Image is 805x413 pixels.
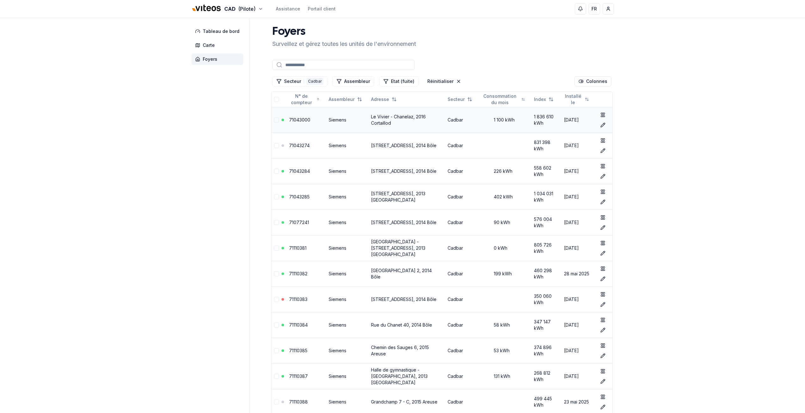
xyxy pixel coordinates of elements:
a: [GEOGRAPHIC_DATA] - [STREET_ADDRESS], 2013 [GEOGRAPHIC_DATA] [371,239,425,257]
td: [DATE] [561,363,595,389]
td: [DATE] [561,184,595,210]
a: Chemin des Sauges 6, 2015 Areuse [371,345,429,356]
span: N° de compteur [289,93,314,106]
td: [DATE] [561,107,595,133]
button: Not sorted. Click to sort ascending. [530,94,557,104]
div: 90 kWh [481,219,529,226]
td: Siemens [326,210,368,235]
button: Not sorted. Click to sort ascending. [560,94,593,104]
a: Assistance [276,6,300,12]
button: Sélectionner la ligne [274,348,279,353]
a: 71110388 [289,399,308,404]
span: Assembleur [329,96,355,103]
td: [DATE] [561,235,595,261]
button: Sélectionner la ligne [274,220,279,225]
span: Index [534,96,546,103]
span: Foyers [203,56,217,62]
td: Cadbar [445,312,479,338]
div: 831 398 kWh [534,139,559,152]
div: 576 004 kWh [534,216,559,229]
a: [STREET_ADDRESS], 2014 Bôle [371,143,437,148]
div: Cadbar [307,78,323,85]
a: [GEOGRAPHIC_DATA] 2, 2014 Bôle [371,268,432,279]
button: Sélectionner la ligne [274,117,279,122]
td: Siemens [326,158,368,184]
a: 71110385 [289,348,307,353]
div: 499 445 kWh [534,396,559,408]
h1: Foyers [272,26,416,38]
a: Le Vivier - Chanelaz, 2016 Cortaillod [371,114,426,126]
img: Viteos - CAD Logo [191,1,222,16]
span: Consommation du mois [481,93,519,106]
td: Cadbar [445,338,479,363]
button: FR [589,3,600,15]
span: CAD [224,5,236,13]
div: 374 896 kWh [534,344,559,357]
td: Cadbar [445,133,479,158]
td: Cadbar [445,286,479,312]
td: Siemens [326,286,368,312]
button: Sélectionner la ligne [274,246,279,251]
td: Siemens [326,338,368,363]
td: [DATE] [561,210,595,235]
button: Sélectionner la ligne [274,399,279,404]
a: Tableau de bord [191,26,246,37]
div: 58 kWh [481,322,529,328]
a: [STREET_ADDRESS], 2014 Bôle [371,168,437,174]
button: Filtrer les lignes [379,76,418,86]
a: Carte [191,40,246,51]
div: 350 060 kWh [534,293,559,306]
button: Sélectionner la ligne [274,297,279,302]
td: Cadbar [445,210,479,235]
a: Foyers [191,53,246,65]
button: Réinitialiser les filtres [424,76,465,86]
button: Not sorted. Click to sort ascending. [325,94,366,104]
div: 131 kWh [481,373,529,379]
a: 71110384 [289,322,308,328]
td: Cadbar [445,158,479,184]
a: Halle de gymnastique - [GEOGRAPHIC_DATA], 2013 [GEOGRAPHIC_DATA] [371,367,428,385]
td: [DATE] [561,312,595,338]
div: 1 836 610 kWh [534,114,559,126]
span: Tableau de bord [203,28,239,34]
a: 71110387 [289,373,308,379]
td: Siemens [326,184,368,210]
div: 53 kWh [481,347,529,354]
td: Cadbar [445,235,479,261]
td: Siemens [326,235,368,261]
td: [DATE] [561,133,595,158]
span: Secteur [448,96,465,103]
div: 268 812 kWh [534,370,559,383]
a: 71077241 [289,220,309,225]
span: (Pilote) [238,5,256,13]
a: 71110382 [289,271,307,276]
td: Siemens [326,261,368,286]
a: [STREET_ADDRESS], 2013 [GEOGRAPHIC_DATA] [371,191,425,203]
button: Sélectionner la ligne [274,169,279,174]
td: Cadbar [445,261,479,286]
div: 226 kWh [481,168,529,174]
a: Portail client [308,6,336,12]
button: Cocher les colonnes [574,76,611,86]
button: Sélectionner la ligne [274,374,279,379]
div: 460 298 kWh [534,267,559,280]
td: 28 mai 2025 [561,261,595,286]
button: Sorted ascending. Click to sort descending. [285,94,324,104]
button: Not sorted. Click to sort ascending. [477,94,529,104]
div: 805 726 kWh [534,242,559,254]
div: 199 kWh [481,271,529,277]
a: Rue du Chanet 40, 2014 Bôle [371,322,432,328]
div: 0 kWh [481,245,529,251]
button: Sélectionner la ligne [274,322,279,328]
a: Grandchamp 7 - C, 2015 Areuse [371,399,437,404]
td: Cadbar [445,184,479,210]
button: Filtrer les lignes [332,76,374,86]
div: 347 147 kWh [534,319,559,331]
button: Sélectionner la ligne [274,143,279,148]
td: Siemens [326,107,368,133]
button: Filtrer les lignes [272,76,327,86]
a: 71043000 [289,117,310,122]
td: Siemens [326,363,368,389]
a: 71110383 [289,297,307,302]
td: Cadbar [445,363,479,389]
